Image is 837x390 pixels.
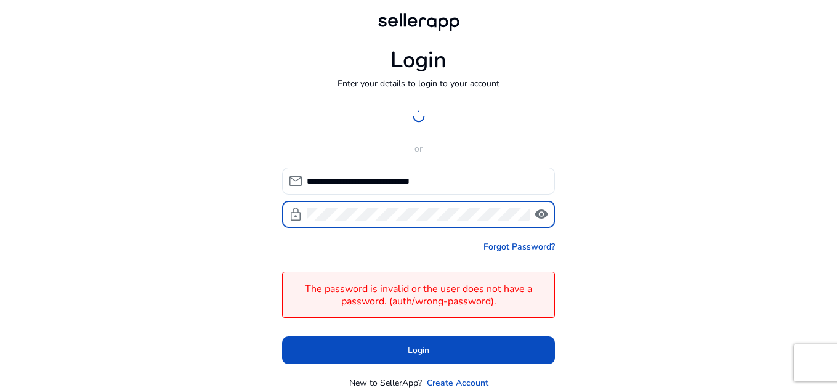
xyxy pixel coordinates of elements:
a: Create Account [427,376,488,389]
button: Login [282,336,555,364]
span: Login [408,344,429,357]
p: New to SellerApp? [349,376,422,389]
span: lock [288,207,303,222]
h1: Login [390,47,447,73]
h4: The password is invalid or the user does not have a password. (auth/wrong-password). [289,283,548,307]
p: Enter your details to login to your account [338,77,499,90]
span: visibility [534,207,549,222]
span: mail [288,174,303,189]
p: or [282,142,555,155]
a: Forgot Password? [483,240,555,253]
